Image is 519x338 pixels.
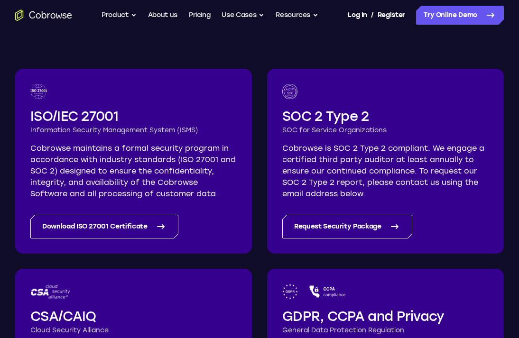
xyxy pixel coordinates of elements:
img: GDPR logo [282,284,298,299]
img: SOC logo [282,84,297,99]
h2: SOC 2 Type 2 [282,107,489,126]
p: Cobrowse is SOC 2 Type 2 compliant. We engage a certified third party auditor at least annually t... [282,143,489,200]
a: Log In [348,6,367,25]
a: Pricing [189,6,211,25]
a: Go to the home page [15,9,72,21]
h2: ISO/IEC 27001 [30,107,237,126]
a: About us [148,6,177,25]
button: Use Cases [222,6,264,25]
h3: Information Security Management System (ISMS) [30,126,237,135]
h3: Cloud Security Alliance [30,326,237,335]
h3: General Data Protection Regulation [282,326,489,335]
button: Product [102,6,137,25]
a: Request Security Package [282,215,412,238]
h3: SOC for Service Organizations [282,126,489,135]
button: Resources [276,6,318,25]
a: Try Online Demo [416,6,504,25]
a: Download ISO 27001 Certificate [30,215,178,238]
img: ISO 27001 [30,84,47,99]
h2: CSA/CAIQ [30,307,237,326]
a: Register [378,6,405,25]
h2: GDPR, CCPA and Privacy [282,307,489,326]
p: Cobrowse maintains a formal security program in accordance with industry standards (ISO 27001 and... [30,143,237,200]
img: CSA logo [30,284,71,299]
img: CCPA logo [309,284,346,299]
span: / [371,9,374,21]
